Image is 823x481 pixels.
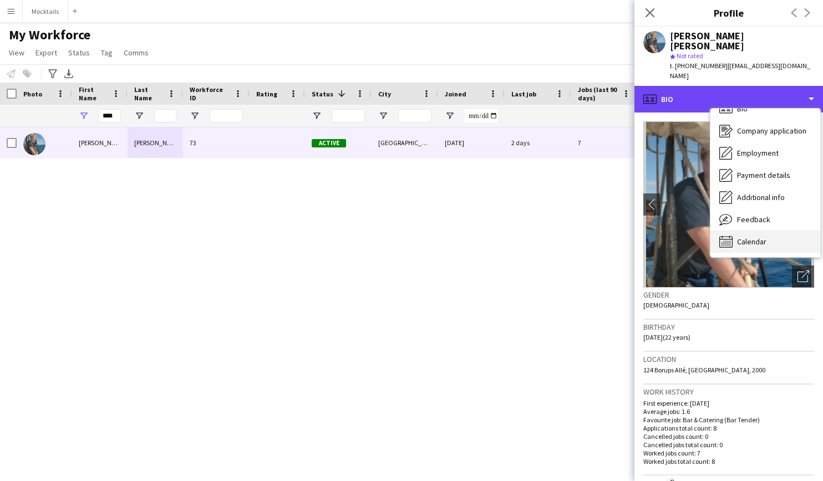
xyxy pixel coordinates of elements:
p: Applications total count: 8 [643,424,814,432]
span: Bio [737,104,748,114]
span: Company application [737,126,806,136]
p: Cancelled jobs total count: 0 [643,441,814,449]
span: Calendar [737,237,766,247]
span: [DEMOGRAPHIC_DATA] [643,301,709,309]
div: [PERSON_NAME] [72,127,128,158]
span: Photo [23,90,42,98]
button: Open Filter Menu [190,111,200,121]
span: Feedback [737,214,770,224]
input: City Filter Input [398,109,431,122]
img: Crew avatar or photo [643,121,814,288]
a: Status [64,45,94,60]
button: Open Filter Menu [378,111,388,121]
span: First Name [79,85,108,102]
div: Bio [710,98,820,120]
span: 124 Borups Allé, [GEOGRAPHIC_DATA], 2000 [643,366,765,374]
button: Open Filter Menu [134,111,144,121]
span: City [378,90,391,98]
input: Workforce ID Filter Input [210,109,243,122]
input: Joined Filter Input [465,109,498,122]
span: Workforce ID [190,85,230,102]
a: Export [31,45,62,60]
div: Bio [634,86,823,112]
div: [GEOGRAPHIC_DATA] [372,127,438,158]
img: Noah Bondo Høegh [23,133,45,155]
p: Favourite job: Bar & Catering (Bar Tender) [643,416,814,424]
p: Worked jobs total count: 8 [643,457,814,465]
span: Last job [511,90,536,98]
span: Joined [445,90,466,98]
a: Tag [96,45,117,60]
h3: Gender [643,290,814,300]
span: Jobs (last 90 days) [578,85,618,102]
span: My Workforce [9,27,90,43]
span: Status [68,48,90,58]
span: Export [35,48,57,58]
span: Tag [101,48,113,58]
button: Open Filter Menu [445,111,455,121]
span: Additional info [737,192,785,202]
span: Rating [256,90,277,98]
h3: Birthday [643,322,814,332]
span: t. [PHONE_NUMBER] [670,62,728,70]
h3: Location [643,354,814,364]
div: Additional info [710,186,820,208]
div: Open photos pop-in [792,265,814,288]
p: First experience: [DATE] [643,399,814,407]
span: | [EMAIL_ADDRESS][DOMAIN_NAME] [670,62,810,80]
div: [PERSON_NAME] [PERSON_NAME] [670,31,814,51]
h3: Profile [634,6,823,20]
span: Payment details [737,170,790,180]
div: Employment [710,142,820,164]
div: 2 days [505,127,571,158]
h3: Work history [643,387,814,397]
p: Worked jobs count: 7 [643,449,814,457]
span: Employment [737,148,779,158]
input: Status Filter Input [332,109,365,122]
input: Last Name Filter Input [154,109,176,122]
button: Open Filter Menu [79,111,89,121]
span: [DATE] (22 years) [643,333,690,341]
div: 7 [571,127,638,158]
app-action-btn: Advanced filters [46,67,59,80]
div: 73 [183,127,250,158]
a: View [4,45,29,60]
a: Comms [119,45,153,60]
button: Open Filter Menu [312,111,322,121]
button: Mocktails [23,1,68,22]
span: Comms [124,48,149,58]
p: Cancelled jobs count: 0 [643,432,814,441]
span: View [9,48,24,58]
div: [PERSON_NAME] [128,127,183,158]
div: Feedback [710,208,820,231]
span: Last Name [134,85,163,102]
div: Payment details [710,164,820,186]
app-action-btn: Export XLSX [62,67,75,80]
span: Not rated [677,52,703,60]
span: Active [312,139,346,147]
div: [DATE] [438,127,505,158]
div: Company application [710,120,820,142]
p: Average jobs: 1.6 [643,407,814,416]
input: First Name Filter Input [99,109,121,122]
div: Calendar [710,231,820,253]
span: Status [312,90,333,98]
